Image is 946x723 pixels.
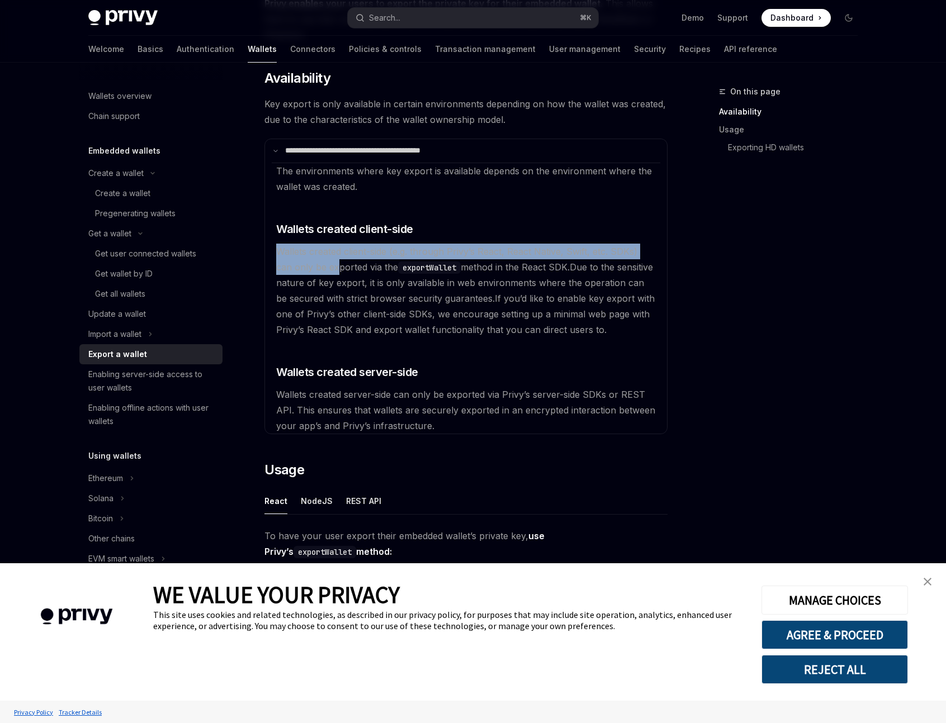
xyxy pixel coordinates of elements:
a: Transaction management [435,36,536,63]
div: Create a wallet [95,187,150,200]
div: Chain support [88,110,140,123]
div: Enabling server-side access to user wallets [88,368,216,394]
a: Wallets overview [79,86,223,106]
a: Demo [682,12,704,23]
button: Toggle dark mode [840,9,858,27]
div: Search... [369,11,400,25]
a: Tracker Details [56,702,105,722]
a: Get user connected wallets [79,244,223,264]
div: Create a wallet [88,167,144,180]
button: REST API [346,488,381,514]
span: Due to the sensitive nature of key export, it is only available in web environments where the ope... [276,261,653,304]
span: WE VALUE YOUR PRIVACY [153,580,400,609]
a: Update a wallet [79,304,223,324]
a: API reference [724,36,777,63]
div: Get user connected wallets [95,247,196,260]
span: Wallets created server-side can only be exported via Privy’s server-side SDKs or REST API. This e... [276,389,655,431]
h5: Using wallets [88,449,141,463]
div: Other chains [88,532,135,545]
span: Dashboard [770,12,813,23]
a: Enabling server-side access to user wallets [79,364,223,398]
div: Export a wallet [88,348,147,361]
span: To have your user export their embedded wallet’s private key, [264,528,668,559]
a: Create a wallet [79,183,223,203]
div: This site uses cookies and related technologies, as described in our privacy policy, for purposes... [153,609,745,631]
h5: Embedded wallets [88,144,160,158]
a: Support [717,12,748,23]
span: Availability [264,69,330,87]
a: Basics [138,36,163,63]
span: ⌘ K [580,13,592,22]
a: Wallets [248,36,277,63]
span: If you’d like to enable key export with one of Privy’s other client-side SDKs, we encourage setti... [276,293,655,335]
button: NodeJS [301,488,333,514]
a: Pregenerating wallets [79,203,223,223]
div: EVM smart wallets [88,552,154,565]
a: Other chains [79,529,223,549]
a: Export a wallet [79,344,223,364]
span: On this page [730,85,781,98]
code: exportWallet [398,261,461,274]
button: React [264,488,287,514]
a: Dashboard [761,9,831,27]
div: Update a wallet [88,307,146,321]
a: Privacy Policy [11,702,56,722]
button: Search...⌘K [348,8,598,28]
div: Solana [88,492,113,505]
div: Import a wallet [88,327,141,341]
button: AGREE & PROCEED [761,620,908,649]
div: Ethereum [88,472,123,485]
a: close banner [916,570,939,593]
a: Policies & controls [349,36,422,63]
span: Usage [264,461,304,479]
a: Connectors [290,36,335,63]
a: Authentication [177,36,234,63]
div: Get a wallet [88,227,131,240]
a: Chain support [79,106,223,126]
span: The environments where key export is available depends on the environment where the wallet was cr... [276,165,652,192]
img: company logo [17,592,136,641]
a: Welcome [88,36,124,63]
img: close banner [924,578,931,586]
a: Get wallet by ID [79,264,223,284]
div: Get all wallets [95,287,145,301]
div: Pregenerating wallets [95,207,176,220]
div: Get wallet by ID [95,267,153,280]
div: Bitcoin [88,512,113,525]
span: Wallets created server-side [276,364,418,380]
code: exportWallet [294,546,356,558]
a: User management [549,36,621,63]
strong: use Privy’s method: [264,530,545,557]
button: MANAGE CHOICES [761,586,908,615]
a: Get all wallets [79,284,223,304]
div: Wallets overview [88,89,152,103]
a: Enabling offline actions with user wallets [79,398,223,431]
img: dark logo [88,10,158,26]
a: Exporting HD wallets [728,139,867,156]
span: Wallets created client-side (e.g. through Privy’s React, React Native, Swift, etc. SDKs) can only... [276,246,637,273]
a: Availability [719,103,867,121]
a: Usage [719,121,867,139]
button: REJECT ALL [761,655,908,684]
span: Key export is only available in certain environments depending on how the wallet was created, due... [264,96,668,127]
a: Security [634,36,666,63]
span: Wallets created client-side [276,221,413,237]
a: Recipes [679,36,711,63]
div: Enabling offline actions with user wallets [88,401,216,428]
